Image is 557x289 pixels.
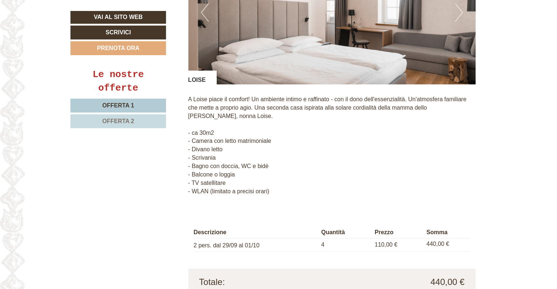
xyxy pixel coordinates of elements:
a: Scrivici [70,26,166,39]
th: Descrizione [194,227,319,238]
small: 14:52 [11,35,111,40]
div: lunedì [128,5,159,18]
button: Invia [249,191,287,205]
div: Le nostre offerte [70,68,166,95]
button: Previous [201,3,209,22]
td: 4 [318,239,372,252]
span: Offerta 1 [102,102,134,109]
div: LOISE [188,71,217,84]
div: Totale: [194,276,332,288]
th: Prezzo [372,227,424,238]
span: Offerta 2 [102,118,134,124]
button: Next [455,3,463,22]
th: Somma [424,227,470,238]
div: Buon giorno, come possiamo aiutarla? [5,19,114,42]
div: Hotel Gasthof Jochele [11,21,111,27]
td: 440,00 € [424,239,470,252]
td: 2 pers. dal 29/09 al 01/10 [194,239,319,252]
p: A Loise piace il comfort! Un ambiente intimo e raffinato - con il dono dell'essenzialità. Un'atmo... [188,95,476,195]
span: 110,00 € [375,242,397,248]
a: Vai al sito web [70,11,166,24]
a: Prenota ora [70,41,166,55]
th: Quantità [318,227,372,238]
span: 440,00 € [431,276,465,288]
